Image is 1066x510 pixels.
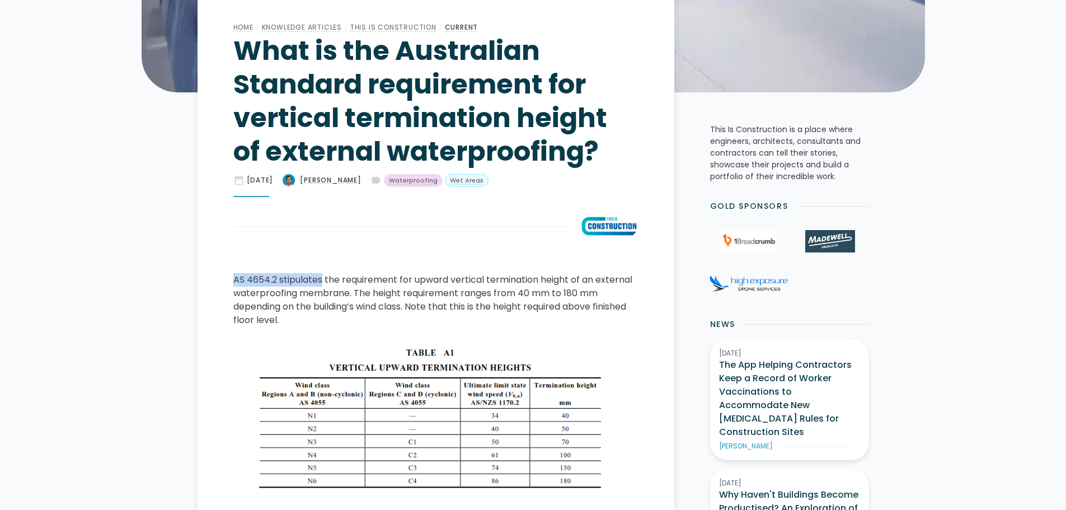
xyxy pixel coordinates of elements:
[450,176,483,185] div: Wet Areas
[233,22,253,32] a: Home
[247,175,274,185] div: [DATE]
[282,174,295,187] img: What is the Australian Standard requirement for vertical termination height of external waterproo...
[580,215,638,237] img: What is the Australian Standard requirement for vertical termination height of external waterproo...
[719,358,860,439] h3: The App Helping Contractors Keep a Record of Worker Vaccinations to Accommodate New [MEDICAL_DATA...
[710,200,788,212] h2: Gold Sponsors
[370,175,382,186] div: label
[282,174,361,187] a: [PERSON_NAME]
[445,174,489,188] a: Wet Areas
[436,21,445,34] div: /
[233,273,638,327] p: AS 4654.2 stipulates the requirement for upward vertical termination height of an external waterp...
[350,22,436,32] a: This Is Construction
[253,21,262,34] div: /
[805,230,854,252] img: Madewell Products
[721,230,777,252] img: 1Breadcrumb
[710,319,735,330] h2: News
[445,22,478,32] a: Current
[233,175,245,186] div: date_range
[719,441,773,451] div: [PERSON_NAME]
[233,34,638,169] h1: What is the Australian Standard requirement for vertical termination height of external waterproo...
[384,174,443,188] a: Waterproofing
[389,176,438,185] div: Waterproofing
[300,175,361,185] div: [PERSON_NAME]
[262,22,342,32] a: Knowledge Articles
[710,275,788,292] img: High Exposure
[719,348,860,358] div: [DATE]
[719,478,860,488] div: [DATE]
[710,339,869,460] a: [DATE]The App Helping Contractors Keep a Record of Worker Vaccinations to Accommodate New [MEDICA...
[710,124,869,183] p: This Is Construction is a place where engineers, architects, consultants and contractors can tell...
[342,21,350,34] div: /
